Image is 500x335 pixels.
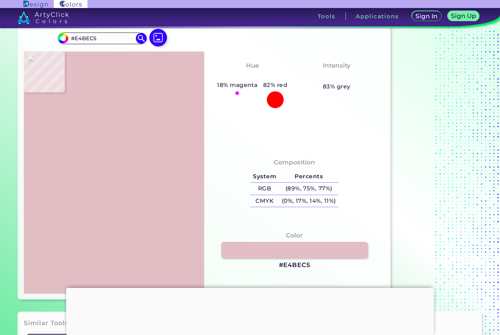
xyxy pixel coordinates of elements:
[23,1,48,8] img: ArtyClick Design logo
[279,261,310,270] h3: #E4BEC5
[246,60,259,71] h4: Hue
[417,14,436,19] h5: Sign In
[274,157,315,168] h4: Composition
[279,183,339,195] h5: (89%, 75%, 77%)
[24,319,68,328] h3: Similar Tools
[18,11,69,24] img: logo_artyclick_colors_white.svg
[149,29,167,46] img: icon picture
[452,13,475,19] h5: Sign Up
[279,171,339,183] h5: Percents
[323,82,351,91] h5: 83% grey
[326,72,347,81] h3: Pale
[250,171,279,183] h5: System
[279,195,339,207] h5: (0%, 17%, 14%, 11%)
[250,183,279,195] h5: RGB
[260,80,290,90] h5: 82% red
[27,55,201,290] img: 3d93c7bb-bcba-410b-8506-e9442208405d
[286,230,303,241] h4: Color
[413,12,440,21] a: Sign In
[356,14,399,19] h3: Applications
[228,72,276,81] h3: Pinkish Red
[250,195,279,207] h5: CMYK
[323,60,351,71] h4: Intensity
[66,288,434,333] iframe: Advertisement
[68,33,137,43] input: type color..
[214,80,261,90] h5: 18% magenta
[136,33,147,44] img: icon search
[449,12,478,21] a: Sign Up
[318,14,336,19] h3: Tools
